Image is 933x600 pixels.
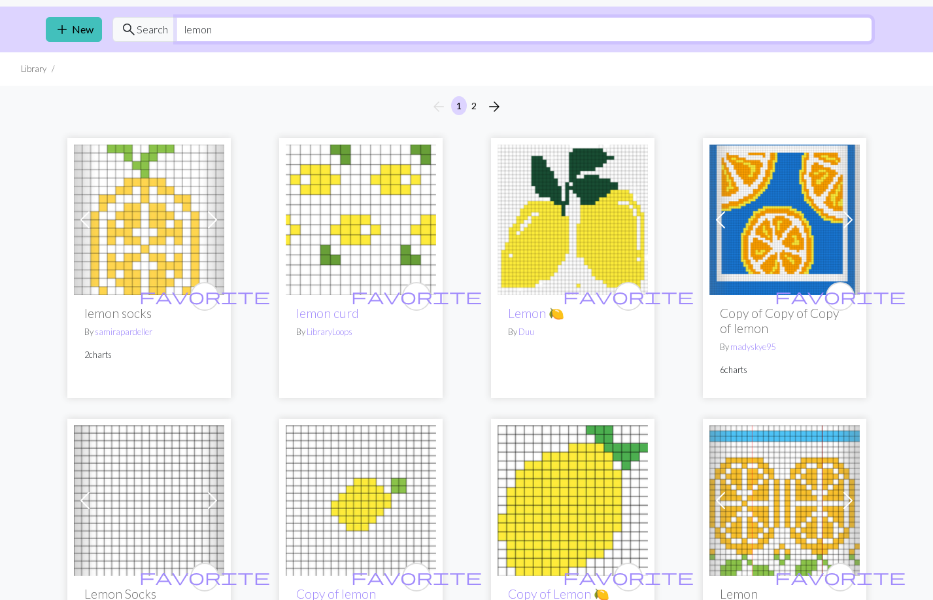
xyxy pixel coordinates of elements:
[709,212,860,224] a: fruit
[74,212,224,224] a: lemon socks leg
[286,425,436,576] img: lemon
[720,364,849,376] p: 6 charts
[508,326,637,338] p: By
[307,326,352,337] a: LibraryLoops
[190,563,219,591] button: favourite
[720,341,849,353] p: By
[775,286,906,306] span: favorite
[775,283,906,309] i: favourite
[775,564,906,590] i: favourite
[139,286,270,306] span: favorite
[720,306,849,336] h2: Copy of Copy of Copy of lemon
[451,96,467,115] button: 1
[351,283,482,309] i: favourite
[74,145,224,295] img: lemon socks leg
[84,349,214,361] p: 2 charts
[826,282,855,311] button: favourite
[709,145,860,295] img: fruit
[730,342,775,352] a: madyskye95
[486,97,502,116] span: arrow_forward
[518,326,534,337] a: Duu
[54,20,70,39] span: add
[563,564,694,590] i: favourite
[84,326,214,338] p: By
[95,326,152,337] a: samirapardeller
[481,96,507,117] button: Next
[498,425,648,576] img: Lemon 🍋
[74,493,224,505] a: Lemon Socks
[775,567,906,587] span: favorite
[498,145,648,295] img: Lemon 🍋
[402,282,431,311] button: favourite
[508,306,564,321] a: Lemon 🍋
[351,567,482,587] span: favorite
[709,493,860,505] a: Lemon
[498,493,648,505] a: Lemon 🍋
[563,283,694,309] i: favourite
[296,306,359,321] a: lemon curd
[21,63,46,75] li: Library
[139,283,270,309] i: favourite
[286,212,436,224] a: lemon curd
[402,563,431,591] button: favourite
[563,286,694,306] span: favorite
[614,282,643,311] button: favourite
[139,567,270,587] span: favorite
[563,567,694,587] span: favorite
[826,563,855,591] button: favourite
[139,564,270,590] i: favourite
[137,22,168,37] span: Search
[498,212,648,224] a: Lemon 🍋
[466,96,482,115] button: 2
[351,286,482,306] span: favorite
[121,20,137,39] span: search
[190,282,219,311] button: favourite
[426,96,507,117] nav: Page navigation
[296,326,426,338] p: By
[614,563,643,591] button: favourite
[84,306,214,321] h2: lemon socks
[351,564,482,590] i: favourite
[74,425,224,576] img: Lemon Socks
[486,99,502,115] i: Next
[709,425,860,576] img: Lemon
[286,145,436,295] img: lemon curd
[46,17,102,42] a: New
[286,493,436,505] a: lemon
